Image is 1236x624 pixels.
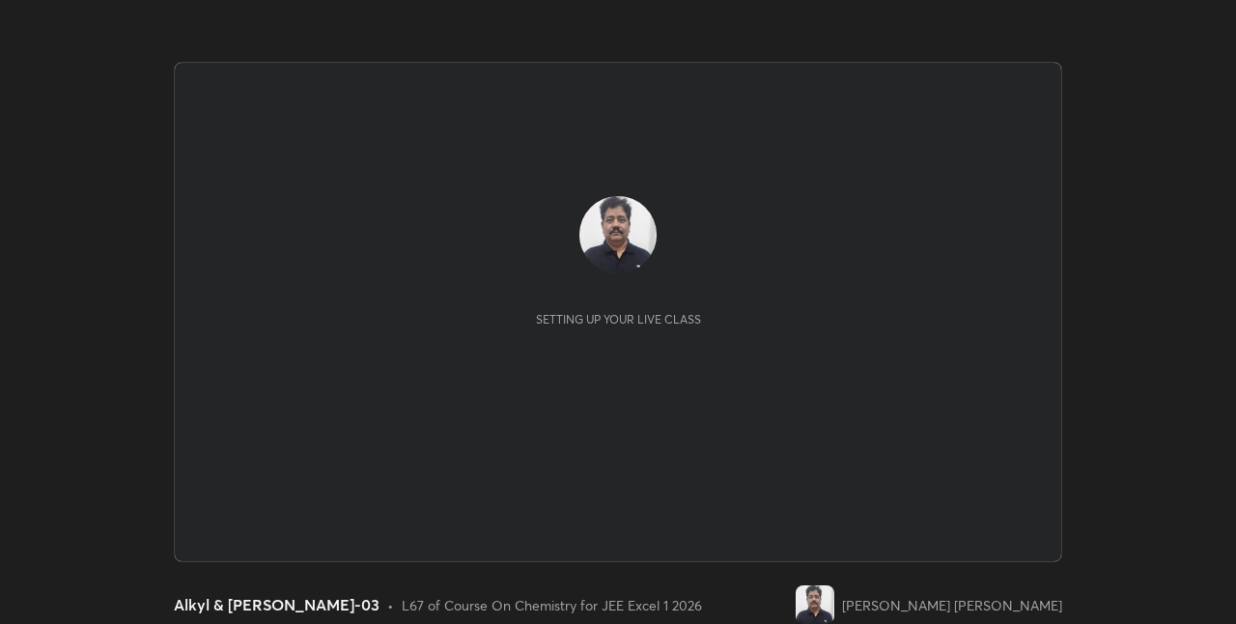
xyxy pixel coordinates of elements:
img: b65781c8e2534093a3cbb5d1d1b042d9.jpg [796,585,834,624]
div: • [387,595,394,615]
img: b65781c8e2534093a3cbb5d1d1b042d9.jpg [579,196,657,273]
div: L67 of Course On Chemistry for JEE Excel 1 2026 [402,595,702,615]
div: Setting up your live class [536,312,701,326]
div: Alkyl & [PERSON_NAME]-03 [174,593,379,616]
div: [PERSON_NAME] [PERSON_NAME] [842,595,1062,615]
